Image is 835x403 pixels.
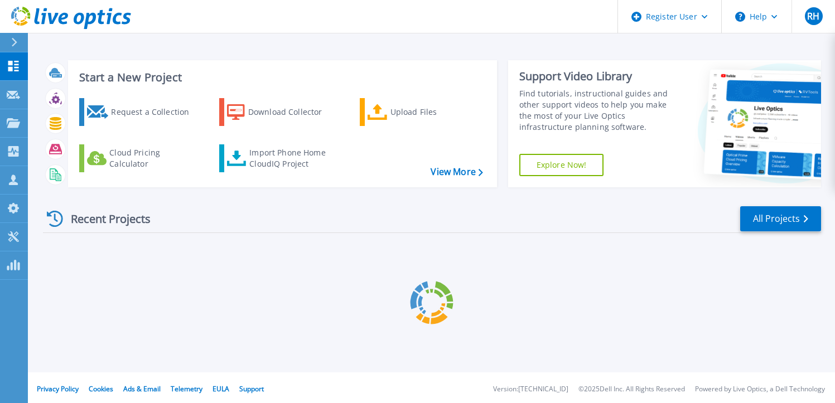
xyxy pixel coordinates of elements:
a: Upload Files [360,98,484,126]
h3: Start a New Project [79,71,482,84]
a: Cookies [89,384,113,394]
div: Request a Collection [111,101,200,123]
li: © 2025 Dell Inc. All Rights Reserved [578,386,685,393]
div: Import Phone Home CloudIQ Project [249,147,336,169]
div: Support Video Library [519,69,676,84]
a: Download Collector [219,98,344,126]
a: Ads & Email [123,384,161,394]
div: Recent Projects [43,205,166,232]
div: Upload Files [390,101,480,123]
a: Cloud Pricing Calculator [79,144,204,172]
a: Request a Collection [79,98,204,126]
a: Explore Now! [519,154,604,176]
a: View More [431,167,482,177]
li: Powered by Live Optics, a Dell Technology [695,386,825,393]
div: Download Collector [248,101,337,123]
span: RH [807,12,819,21]
a: Telemetry [171,384,202,394]
a: Privacy Policy [37,384,79,394]
a: Support [239,384,264,394]
a: All Projects [740,206,821,231]
div: Find tutorials, instructional guides and other support videos to help you make the most of your L... [519,88,676,133]
div: Cloud Pricing Calculator [109,147,199,169]
li: Version: [TECHNICAL_ID] [493,386,568,393]
a: EULA [213,384,229,394]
